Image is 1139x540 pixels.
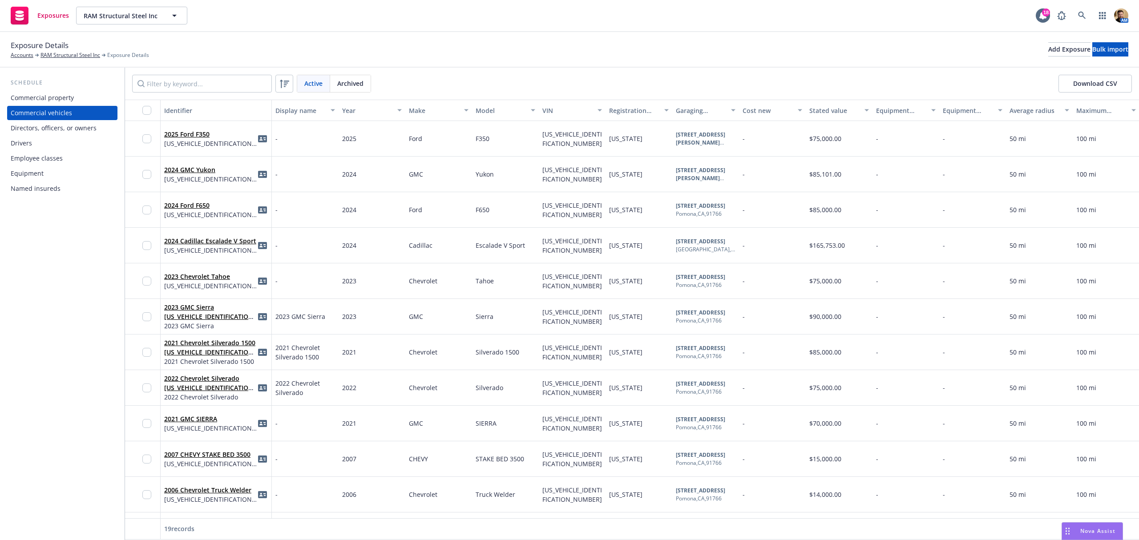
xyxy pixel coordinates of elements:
span: 2021 Chevrolet Silverado 1500 [US_VEHICLE_IDENTIFICATION_NUMBER] [164,338,257,357]
a: 2022 Chevrolet Silverado [US_VEHICLE_IDENTIFICATION_NUMBER] [164,374,256,401]
div: Identifier [164,106,268,115]
span: [US_VEHICLE_IDENTIFICATION_NUMBER] [164,459,257,468]
span: $85,000.00 [809,348,841,356]
div: Cost new [743,106,792,115]
b: [STREET_ADDRESS] [676,451,725,459]
b: [STREET_ADDRESS] [676,273,725,281]
input: Toggle Row Selected [142,383,151,392]
b: [STREET_ADDRESS][PERSON_NAME] [676,131,725,146]
a: Named insureds [7,181,117,196]
span: GMC [409,170,423,178]
span: idCard [257,133,268,144]
button: Stated value [806,100,872,121]
span: [US_VEHICLE_IDENTIFICATION_NUMBER] [164,174,257,184]
span: 100 mi [1076,419,1096,427]
span: 2006 Chevrolet Truck Welder [164,485,257,495]
a: 2024 Cadillac Escalade V Sport [164,237,256,245]
span: 2021 Chevrolet Silverado 1500 [164,357,257,366]
button: Year [339,100,405,121]
span: - [876,241,878,250]
a: idCard [257,418,268,429]
span: Ford [409,134,422,143]
span: idCard [257,240,268,251]
span: - [943,206,945,214]
div: Maximum radius [1076,106,1126,115]
div: Pomona , CA , 91766 [676,317,725,325]
span: Escalade V Sport [476,241,525,250]
button: Garaging address [672,100,739,121]
a: idCard [257,311,268,322]
span: - [743,277,745,285]
div: Year [342,106,392,115]
input: Toggle Row Selected [142,312,151,321]
span: Chevrolet [409,277,437,285]
span: [US_STATE] [609,134,642,143]
span: - [943,277,945,285]
span: - [275,205,278,214]
span: Active [304,79,323,88]
span: 50 mi [1010,490,1026,499]
span: Ford [409,206,422,214]
span: - [275,490,278,499]
span: Exposure Details [107,51,149,59]
span: [US_VEHICLE_IDENTIFICATION_NUMBER] [164,246,257,255]
span: 50 mi [1010,312,1026,321]
span: Truck Welder [476,490,515,499]
b: [STREET_ADDRESS] [676,415,725,423]
div: [GEOGRAPHIC_DATA] , CA , 91709 [676,246,735,254]
a: 2023 GMC Sierra [US_VEHICLE_IDENTIFICATION_NUMBER] [164,303,256,330]
div: Drag to move [1062,523,1073,540]
span: 2022 Chevrolet Silverado [164,392,257,402]
span: - [943,348,945,356]
span: Silverado [476,383,503,392]
div: Equipment additions value [876,106,926,115]
input: Toggle Row Selected [142,419,151,428]
a: idCard [257,489,268,500]
span: - [876,383,878,392]
a: 2024 GMC Yukon [164,165,215,174]
span: 2021 Chevrolet Silverado 1500 [275,343,335,362]
span: - [743,348,745,356]
div: Pomona , CA , 91766 [676,281,725,289]
span: [US_STATE] [609,419,642,427]
a: Directors, officers, or owners [7,121,117,135]
span: [US_VEHICLE_IDENTIFICATION_NUMBER] [164,495,257,504]
span: 2024 Ford F650 [164,201,257,210]
input: Toggle Row Selected [142,490,151,499]
span: SIERRA [476,419,497,427]
div: Display name [275,106,325,115]
span: 2021 [342,348,356,356]
span: [US_VEHICLE_IDENTIFICATION_NUMBER] [542,308,602,326]
a: Exposures [7,3,73,28]
span: - [943,134,945,143]
div: Pomona , CA , 91766 [676,495,725,503]
span: - [743,383,745,392]
span: 100 mi [1076,134,1096,143]
span: 50 mi [1010,241,1026,250]
span: [US_STATE] [609,455,642,463]
span: $75,000.00 [809,383,841,392]
input: Toggle Row Selected [142,348,151,357]
a: 2021 Chevrolet Silverado 1500 [US_VEHICLE_IDENTIFICATION_NUMBER] [164,339,256,366]
button: Nova Assist [1062,522,1123,540]
span: $70,000.00 [809,419,841,427]
span: - [876,134,878,143]
a: idCard [257,169,268,180]
div: Pomona , CA , 91766 [676,423,725,431]
button: Model [472,100,539,121]
span: F350 [476,134,489,143]
a: idCard [257,276,268,286]
span: 2024 GMC Yukon [164,165,257,174]
span: - [943,419,945,427]
img: photo [1114,8,1128,23]
div: Pomona , CA , 91766 [676,388,725,396]
span: $75,000.00 [809,277,841,285]
div: Equipment additions description [943,106,993,115]
span: $15,000.00 [809,455,841,463]
span: 2007 CHEVY STAKE BED 3500 [164,450,257,459]
span: - [876,455,878,463]
span: - [876,170,878,178]
div: 18 [1042,8,1050,16]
